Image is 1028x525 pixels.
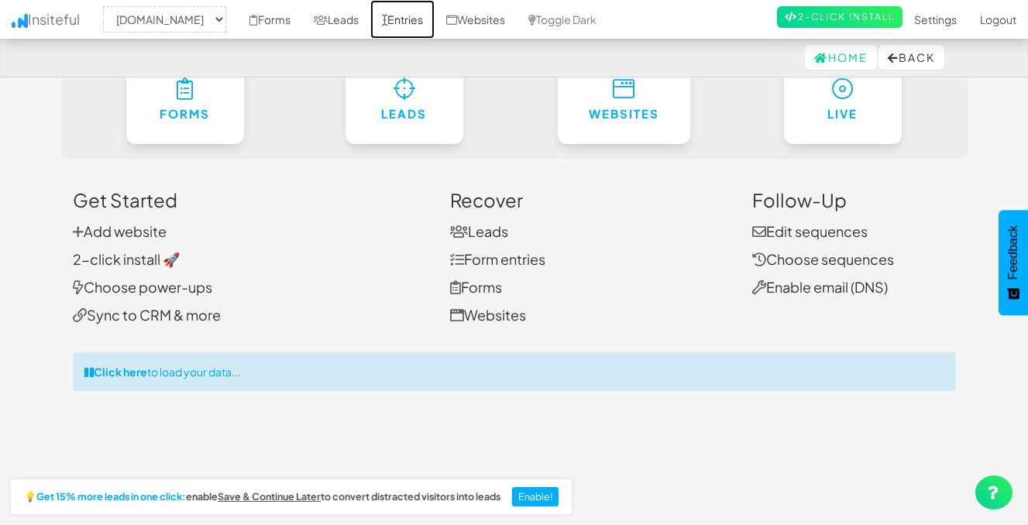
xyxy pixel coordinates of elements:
a: Choose sequences [752,250,894,268]
a: 2-Click Install [777,6,903,28]
h3: Follow-Up [752,190,956,210]
button: Enable! [512,487,559,507]
a: Add website [73,222,167,240]
a: Websites [558,55,690,144]
strong: Click here [94,365,147,379]
u: Save & Continue Later [218,490,321,503]
img: icon.png [12,14,28,28]
a: Home [805,45,877,70]
button: Back [878,45,944,70]
a: Enable email (DNS) [752,278,888,296]
a: Leads [346,55,463,144]
h6: Leads [376,108,432,121]
a: Choose power-ups [73,278,212,296]
h6: Websites [589,108,659,121]
a: Websites [450,306,526,324]
a: Sync to CRM & more [73,306,221,324]
a: Live [784,55,902,144]
h3: Recover [450,190,729,210]
a: Form entries [450,250,545,268]
a: Save & Continue Later [218,492,321,503]
span: Feedback [1006,225,1020,280]
a: Edit sequences [752,222,868,240]
h6: Live [815,108,871,121]
a: Forms [126,55,244,144]
div: to load your data... [73,352,956,391]
h3: Get Started [73,190,428,210]
a: Leads [450,222,508,240]
a: Forms [450,278,502,296]
strong: Get 15% more leads in one click: [36,492,186,503]
button: Feedback - Show survey [999,210,1028,315]
a: 2-click install 🚀 [73,250,180,268]
h6: Forms [157,108,213,121]
h2: 💡 enable to convert distracted visitors into leads [24,492,500,503]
